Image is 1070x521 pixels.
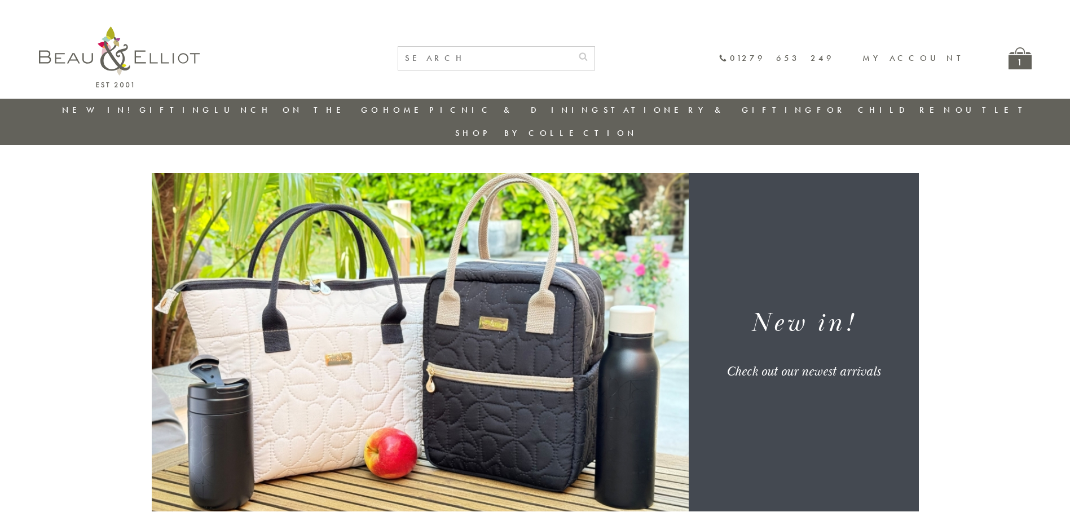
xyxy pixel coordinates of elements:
[1009,47,1032,69] a: 1
[604,104,815,116] a: Stationery & Gifting
[817,104,954,116] a: For Children
[702,306,905,341] h1: New in!
[429,104,602,116] a: Picnic & Dining
[139,104,213,116] a: Gifting
[702,363,905,380] div: Check out our newest arrivals
[398,47,572,70] input: SEARCH
[39,27,200,87] img: logo
[862,52,969,64] a: My account
[383,104,428,116] a: Home
[719,54,834,63] a: 01279 653 249
[455,127,637,139] a: Shop by collection
[62,104,138,116] a: New in!
[955,104,1031,116] a: Outlet
[214,104,381,116] a: Lunch On The Go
